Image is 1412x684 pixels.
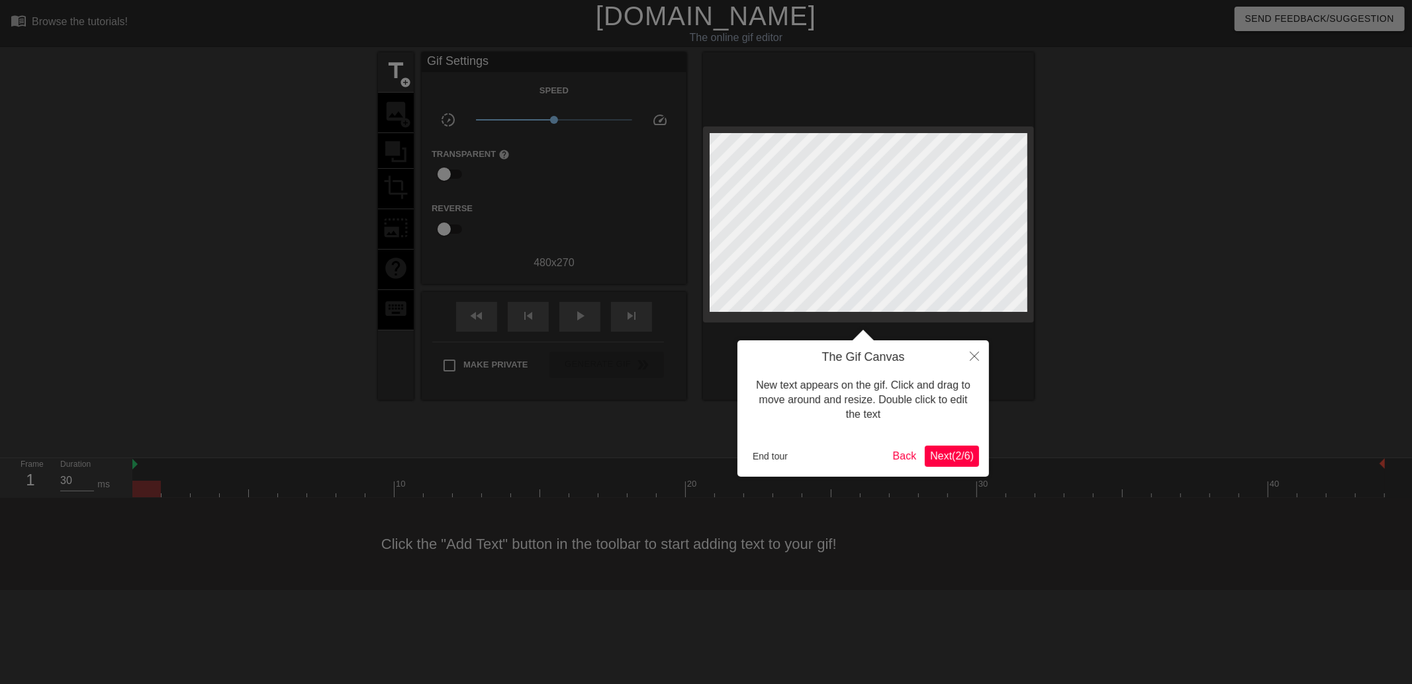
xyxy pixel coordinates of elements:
h4: The Gif Canvas [747,350,979,365]
button: Close [960,340,989,371]
div: New text appears on the gif. Click and drag to move around and resize. Double click to edit the text [747,365,979,436]
span: Next ( 2 / 6 ) [930,450,974,462]
button: Back [888,446,922,467]
button: End tour [747,446,793,466]
button: Next [925,446,979,467]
